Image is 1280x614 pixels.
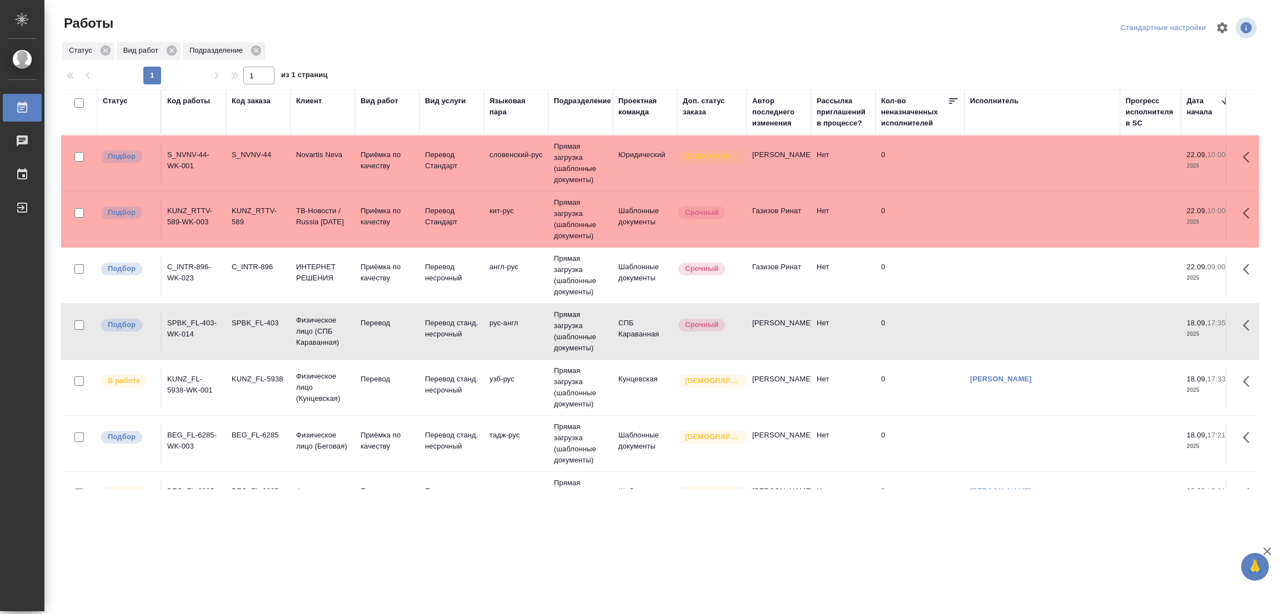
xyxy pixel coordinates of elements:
[1187,95,1220,118] div: Дата начала
[162,424,226,463] td: BEG_FL-6285-WK-003
[685,431,741,442] p: [DEMOGRAPHIC_DATA]
[1126,95,1176,129] div: Прогресс исполнителя в SC
[970,487,1032,495] a: [PERSON_NAME]
[162,312,226,351] td: SPBK_FL-403-WK-014
[747,256,811,295] td: Газизов Ринат
[613,368,677,407] td: Кунцевская
[685,487,741,499] p: [DEMOGRAPHIC_DATA]
[232,374,285,385] div: KUNZ_FL-5938
[281,68,328,84] span: из 1 страниц
[811,480,876,519] td: Нет
[683,95,741,118] div: Доп. статус заказа
[484,144,548,183] td: словенский-рус
[1187,431,1207,439] p: 18.09,
[1187,273,1231,284] p: 2025
[1209,14,1236,41] span: Настроить таблицу
[296,205,349,228] p: ТВ-Новости / Russia [DATE]
[1236,200,1263,227] button: Здесь прячутся важные кнопки
[747,200,811,239] td: Газизов Ринат
[361,95,398,107] div: Вид работ
[1187,375,1207,383] p: 18.09,
[613,480,677,519] td: Шаблонные документы
[425,430,478,452] p: Перевод станд. несрочный
[747,312,811,351] td: [PERSON_NAME]
[425,149,478,172] p: Перевод Стандарт
[876,312,964,351] td: 0
[100,149,155,164] div: Можно подбирать исполнителей
[876,200,964,239] td: 0
[100,205,155,220] div: Можно подбирать исполнителей
[876,424,964,463] td: 0
[484,256,548,295] td: англ-рус
[361,430,414,452] p: Приёмка по качеству
[484,368,548,407] td: узб-рус
[162,256,226,295] td: C_INTR-896-WK-023
[1207,487,1226,495] p: 17:21
[811,256,876,295] td: Нет
[1236,144,1263,170] button: Здесь прячутся важные кнопки
[296,149,349,160] p: Novartis Neva
[548,360,613,415] td: Прямая загрузка (шаблонные документы)
[489,95,543,118] div: Языковая пара
[162,368,226,407] td: KUNZ_FL-5938-WK-001
[876,256,964,295] td: 0
[425,95,466,107] div: Вид услуги
[1187,487,1207,495] p: 18.09,
[1187,441,1231,452] p: 2025
[747,368,811,407] td: [PERSON_NAME]
[548,416,613,471] td: Прямая загрузка (шаблонные документы)
[811,312,876,351] td: Нет
[548,248,613,303] td: Прямая загрузка (шаблонные документы)
[425,318,478,340] p: Перевод станд. несрочный
[1236,17,1259,38] span: Посмотреть информацию
[548,304,613,359] td: Прямая загрузка (шаблонные документы)
[103,95,128,107] div: Статус
[685,207,718,218] p: Срочный
[100,430,155,445] div: Можно подбирать исполнителей
[811,424,876,463] td: Нет
[618,95,672,118] div: Проектная команда
[1236,312,1263,339] button: Здесь прячутся важные кнопки
[1207,207,1226,215] p: 10:00
[1118,19,1209,37] div: split button
[484,480,548,519] td: тадж-рус
[361,374,414,385] p: Перевод
[69,45,96,56] p: Статус
[108,207,136,218] p: Подбор
[425,261,478,284] p: Перевод несрочный
[296,430,349,452] p: Физическое лицо (Беговая)
[484,200,548,239] td: кит-рус
[685,375,741,386] p: [DEMOGRAPHIC_DATA]
[1236,424,1263,451] button: Здесь прячутся важные кнопки
[189,45,247,56] p: Подразделение
[296,486,349,508] p: Физическое лицо (Беговая)
[232,430,285,441] div: BEG_FL-6285
[108,487,140,499] p: В работе
[811,200,876,239] td: Нет
[361,261,414,284] p: Приёмка по качеству
[1241,553,1269,581] button: 🙏
[167,95,210,107] div: Код работы
[162,144,226,183] td: S_NVNV-44-WK-001
[811,368,876,407] td: Нет
[484,312,548,351] td: рус-англ
[548,192,613,247] td: Прямая загрузка (шаблонные документы)
[811,144,876,183] td: Нет
[817,95,870,129] div: Рассылка приглашений в процессе?
[100,374,155,389] div: Исполнитель выполняет работу
[970,95,1019,107] div: Исполнитель
[1207,431,1226,439] p: 17:21
[61,14,113,32] span: Работы
[296,261,349,284] p: ИНТЕРНЕТ РЕШЕНИЯ
[685,151,741,162] p: [DEMOGRAPHIC_DATA]
[1187,207,1207,215] p: 22.09,
[554,95,611,107] div: Подразделение
[548,472,613,527] td: Прямая загрузка (шаблонные документы)
[296,371,349,404] p: Физическое лицо (Кунцевская)
[747,144,811,183] td: [PERSON_NAME]
[747,480,811,519] td: [PERSON_NAME]
[108,375,140,386] p: В работе
[296,315,349,348] p: Физическое лицо (СПБ Караванная)
[361,486,414,497] p: Перевод
[1207,319,1226,327] p: 17:35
